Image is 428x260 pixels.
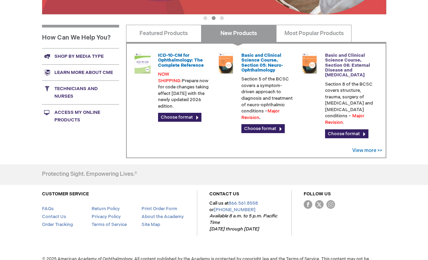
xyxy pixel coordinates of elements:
a: New Products [201,25,276,42]
a: About the Academy [142,214,184,219]
button: 2 of 3 [212,16,216,20]
a: Return Policy [92,206,120,212]
a: Contact Us [42,214,66,219]
img: 02850053u_45.png [216,53,236,74]
a: 866.561.8558 [229,201,258,206]
a: Basic and Clinical Science Course, Section 08: External Disease and [MEDICAL_DATA] [325,53,370,78]
font: NOW SHIPPING: [158,72,182,84]
a: Privacy Policy [92,214,121,219]
em: Available 8 a.m. to 5 p.m. Pacific Time [DATE] through [DATE] [209,213,277,231]
a: Choose format [325,129,368,138]
img: 02850083u_45.png [299,53,320,74]
img: instagram [326,200,335,209]
img: 0120008u_42.png [132,53,153,74]
strong: . [259,115,261,120]
a: Site Map [142,222,160,227]
a: ICD-10-CM for Ophthalmology: The Complete Reference [158,53,204,68]
a: Terms of Service [92,222,127,227]
a: Choose format [241,124,285,133]
h1: How Can We Help You? [42,25,119,48]
p: Call us at or [209,200,279,232]
a: FOLLOW US [304,191,331,197]
a: Access My Online Products [42,104,119,128]
a: Choose format [158,113,201,122]
a: CUSTOMER SERVICE [42,191,89,197]
a: Technicians and nurses [42,80,119,104]
a: Order Tracking [42,222,73,227]
a: Learn more about CME [42,64,119,80]
a: View more >> [352,148,382,153]
a: Most Popular Products [276,25,352,42]
img: Twitter [315,200,324,209]
a: [PHONE_NUMBER] [214,207,255,213]
a: Print Order Form [142,206,177,212]
button: 1 of 3 [203,16,207,20]
a: Shop by media type [42,48,119,64]
img: Facebook [304,200,312,209]
a: FAQs [42,206,54,212]
p: Section 5 of the BCSC covers a symptom-driven approach to diagnosis and treatment of neuro-ophtha... [241,76,294,121]
h4: Protecting Sight. Empowering Lives.® [42,171,137,177]
p: Section 8 of the BCSC covers structure, trauma, surgery of [MEDICAL_DATA] and [MEDICAL_DATA] cond... [325,81,377,126]
button: 3 of 3 [220,16,224,20]
a: Featured Products [126,25,201,42]
a: Basic and Clinical Science Course, Section 05: Neuro-Ophthalmology [241,53,283,73]
font: Major Revision [325,113,364,125]
p: Prepare now for code changes taking effect [DATE] with the newly updated 2026 edition. [158,71,210,109]
font: Major Revision [241,108,280,120]
a: CONTACT US [209,191,239,197]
